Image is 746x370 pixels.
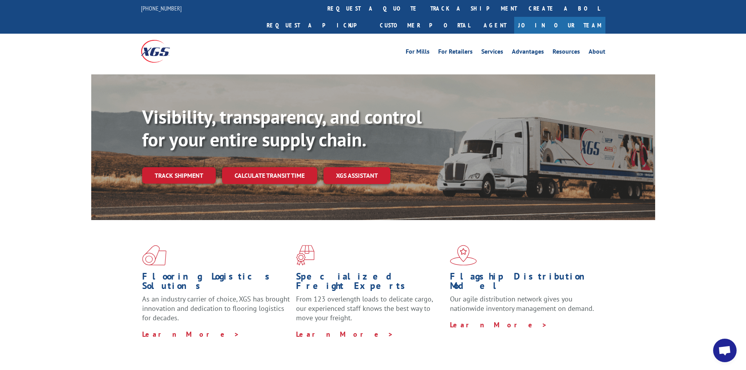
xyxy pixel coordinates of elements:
[142,294,290,322] span: As an industry carrier of choice, XGS has brought innovation and dedication to flooring logistics...
[142,330,240,339] a: Learn More >
[323,167,390,184] a: XGS ASSISTANT
[142,167,216,184] a: Track shipment
[296,272,444,294] h1: Specialized Freight Experts
[438,49,473,57] a: For Retailers
[296,245,314,265] img: xgs-icon-focused-on-flooring-red
[450,245,477,265] img: xgs-icon-flagship-distribution-model-red
[142,245,166,265] img: xgs-icon-total-supply-chain-intelligence-red
[142,272,290,294] h1: Flooring Logistics Solutions
[713,339,737,362] div: Open chat
[261,17,374,34] a: Request a pickup
[589,49,605,57] a: About
[481,49,503,57] a: Services
[374,17,476,34] a: Customer Portal
[141,4,182,12] a: [PHONE_NUMBER]
[296,330,394,339] a: Learn More >
[514,17,605,34] a: Join Our Team
[476,17,514,34] a: Agent
[296,294,444,329] p: From 123 overlength loads to delicate cargo, our experienced staff knows the best way to move you...
[222,167,317,184] a: Calculate transit time
[142,105,422,152] b: Visibility, transparency, and control for your entire supply chain.
[512,49,544,57] a: Advantages
[450,294,594,313] span: Our agile distribution network gives you nationwide inventory management on demand.
[450,320,547,329] a: Learn More >
[450,272,598,294] h1: Flagship Distribution Model
[553,49,580,57] a: Resources
[406,49,430,57] a: For Mills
